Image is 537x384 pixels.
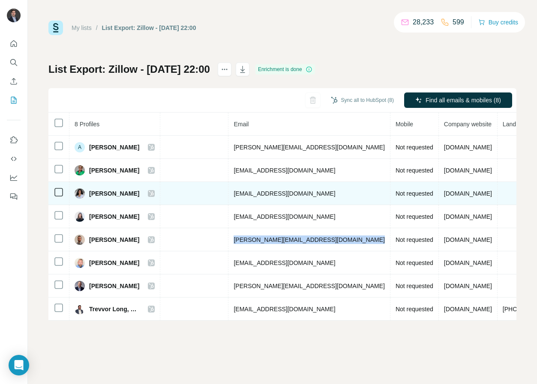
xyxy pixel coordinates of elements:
span: [PERSON_NAME] [89,235,139,244]
img: Avatar [7,9,21,22]
span: [PERSON_NAME][EMAIL_ADDRESS][DOMAIN_NAME] [234,283,384,289]
span: [PERSON_NAME] [89,259,139,267]
span: 8 Profiles [75,121,99,128]
a: My lists [72,24,92,31]
span: [DOMAIN_NAME] [444,259,492,266]
span: [EMAIL_ADDRESS][DOMAIN_NAME] [234,190,335,197]
span: Not requested [396,167,433,174]
p: 599 [453,17,464,27]
span: Landline [503,121,525,128]
span: [DOMAIN_NAME] [444,190,492,197]
img: Avatar [75,281,85,291]
button: actions [218,63,231,76]
span: Mobile [396,121,413,128]
span: Not requested [396,190,433,197]
span: [EMAIL_ADDRESS][DOMAIN_NAME] [234,213,335,220]
span: [DOMAIN_NAME] [444,283,492,289]
span: Trevvor Long, PMP [89,305,139,313]
span: [PERSON_NAME][EMAIL_ADDRESS][DOMAIN_NAME] [234,236,384,243]
div: A [75,142,85,152]
span: [DOMAIN_NAME] [444,213,492,220]
span: [PERSON_NAME] [89,212,139,221]
span: [EMAIL_ADDRESS][DOMAIN_NAME] [234,259,335,266]
div: List Export: Zillow - [DATE] 22:00 [102,24,196,32]
img: Avatar [75,235,85,245]
img: Avatar [75,211,85,222]
span: Email [234,121,249,128]
button: Enrich CSV [7,74,21,89]
img: Avatar [75,188,85,199]
span: [PERSON_NAME] [89,143,139,152]
button: Quick start [7,36,21,51]
span: Find all emails & mobiles (8) [426,96,501,104]
span: Not requested [396,236,433,243]
button: Dashboard [7,170,21,185]
button: Use Surfe on LinkedIn [7,132,21,148]
span: Not requested [396,259,433,266]
span: Not requested [396,283,433,289]
span: Not requested [396,306,433,313]
span: Not requested [396,144,433,151]
h1: List Export: Zillow - [DATE] 22:00 [48,63,210,76]
button: Use Surfe API [7,151,21,167]
div: Open Intercom Messenger [9,355,29,375]
button: Feedback [7,189,21,204]
button: Sync all to HubSpot (8) [325,94,400,107]
div: Enrichment is done [255,64,315,74]
li: / [96,24,98,32]
p: 28,233 [413,17,434,27]
span: [PERSON_NAME] [89,282,139,290]
button: Find all emails & mobiles (8) [404,92,512,108]
span: Not requested [396,213,433,220]
button: Buy credits [478,16,518,28]
img: Avatar [75,165,85,176]
span: [PERSON_NAME] [89,166,139,175]
span: [EMAIL_ADDRESS][DOMAIN_NAME] [234,306,335,313]
span: [DOMAIN_NAME] [444,167,492,174]
img: Avatar [75,304,85,314]
button: Search [7,55,21,70]
span: Company website [444,121,492,128]
img: Surfe Logo [48,21,63,35]
button: My lists [7,92,21,108]
span: [EMAIL_ADDRESS][DOMAIN_NAME] [234,167,335,174]
span: [PERSON_NAME] [89,189,139,198]
span: [DOMAIN_NAME] [444,236,492,243]
span: [PERSON_NAME][EMAIL_ADDRESS][DOMAIN_NAME] [234,144,384,151]
img: Avatar [75,258,85,268]
span: [DOMAIN_NAME] [444,144,492,151]
span: [DOMAIN_NAME] [444,306,492,313]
